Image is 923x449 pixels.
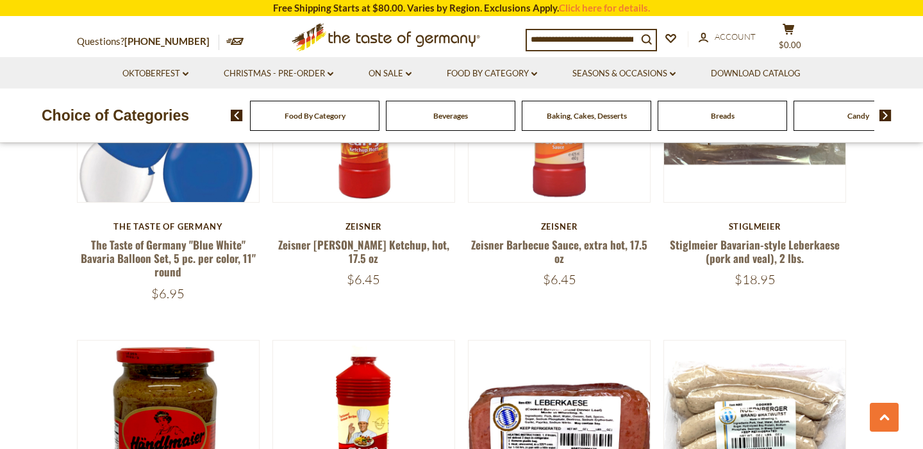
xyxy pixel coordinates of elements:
a: Christmas - PRE-ORDER [224,67,333,81]
div: Stiglmeier [663,221,846,232]
span: $18.95 [735,271,776,287]
img: next arrow [879,110,892,121]
a: Account [699,30,756,44]
a: Download Catalog [711,67,801,81]
a: Click here for details. [559,2,650,13]
button: $0.00 [769,23,808,55]
span: $6.45 [347,271,380,287]
a: Candy [847,111,869,121]
span: $6.95 [151,285,185,301]
a: [PHONE_NUMBER] [124,35,210,47]
a: Zeisner [PERSON_NAME] Ketchup, hot, 17.5 oz [278,237,449,266]
div: Zeisner [468,221,651,232]
span: Account [715,31,756,42]
a: Food By Category [285,111,345,121]
a: Breads [711,111,735,121]
a: Baking, Cakes, Desserts [547,111,627,121]
a: Zeisner Barbecue Sauce, extra hot, 17.5 oz [471,237,647,266]
div: The Taste of Germany [77,221,260,232]
a: Seasons & Occasions [572,67,676,81]
div: Zeisner [272,221,455,232]
a: Beverages [433,111,468,121]
span: $6.45 [543,271,576,287]
a: Stiglmeier Bavarian-style Leberkaese (pork and veal), 2 lbs. [670,237,840,266]
p: Questions? [77,33,219,50]
span: $0.00 [779,40,801,50]
a: The Taste of Germany "Blue White" Bavaria Balloon Set, 5 pc. per color, 11" round [81,237,256,280]
a: On Sale [369,67,412,81]
img: previous arrow [231,110,243,121]
a: Oktoberfest [122,67,188,81]
a: Food By Category [447,67,537,81]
